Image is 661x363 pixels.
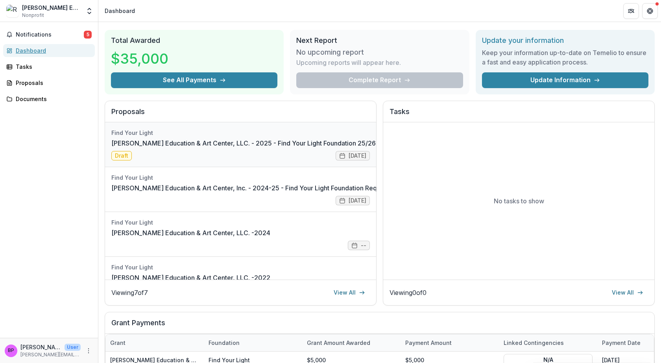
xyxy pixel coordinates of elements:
div: Belinda Roberson, PhD [8,348,14,353]
button: Partners [623,3,639,19]
div: Grant [105,334,204,351]
div: Payment Amount [401,334,499,351]
div: Grant amount awarded [302,334,401,351]
div: Linked Contingencies [499,334,597,351]
a: [PERSON_NAME] Education & Art Center, LLC. -2022 [111,273,270,282]
a: Tasks [3,60,95,73]
div: Foundation [204,334,302,351]
div: Grant amount awarded [302,339,375,347]
a: [PERSON_NAME] Education & Art Center, Inc. - 2024-25 - Find Your Light Foundation Request for Pro... [111,183,428,193]
h2: Tasks [390,107,648,122]
a: View All [607,286,648,299]
a: View All [329,286,370,299]
p: Upcoming reports will appear here. [296,58,401,67]
h3: Keep your information up-to-date on Temelio to ensure a fast and easy application process. [482,48,648,67]
p: No tasks to show [494,196,544,206]
p: [PERSON_NAME], PhD [20,343,61,351]
span: Notifications [16,31,84,38]
div: [PERSON_NAME] Education & Art Center, LLC. [22,4,81,12]
h2: Next Report [296,36,463,45]
button: More [84,346,93,356]
div: Linked Contingencies [499,339,569,347]
button: See All Payments [111,72,277,88]
div: Tasks [16,63,89,71]
div: Documents [16,95,89,103]
a: [PERSON_NAME] Education & Art Center, LLC. - 2025 - Find Your Light Foundation 25/26 RFP Grant Ap... [111,138,442,148]
p: User [65,344,81,351]
p: Viewing 0 of 0 [390,288,427,297]
a: Proposals [3,76,95,89]
div: Proposals [16,79,89,87]
h2: Grant Payments [111,319,648,334]
button: Open entity switcher [84,3,95,19]
a: Update Information [482,72,648,88]
span: Nonprofit [22,12,44,19]
h2: Update your information [482,36,648,45]
div: Payment date [597,339,645,347]
h3: No upcoming report [296,48,364,57]
img: Renzi Education & Art Center, LLC. [6,5,19,17]
nav: breadcrumb [102,5,138,17]
div: Dashboard [16,46,89,55]
button: Get Help [642,3,658,19]
a: Documents [3,92,95,105]
p: Viewing 7 of 7 [111,288,148,297]
div: Grant [105,339,130,347]
div: Foundation [204,339,244,347]
h3: $35,000 [111,48,170,69]
span: 5 [84,31,92,39]
div: Dashboard [105,7,135,15]
a: Dashboard [3,44,95,57]
a: [PERSON_NAME] Education & Art Center, LLC. -2024 [111,228,270,238]
h2: Total Awarded [111,36,277,45]
div: Payment Amount [401,339,456,347]
h2: Proposals [111,107,370,122]
button: Notifications5 [3,28,95,41]
p: [PERSON_NAME][EMAIL_ADDRESS][DOMAIN_NAME] [20,351,81,358]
